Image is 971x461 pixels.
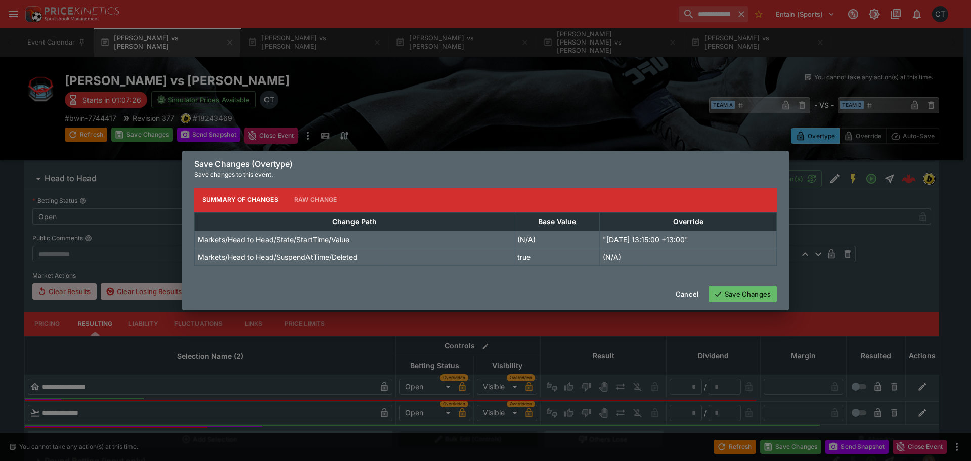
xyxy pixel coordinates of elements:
[600,248,777,265] td: (N/A)
[286,188,345,212] button: Raw Change
[600,212,777,231] th: Override
[514,212,600,231] th: Base Value
[194,159,777,170] h6: Save Changes (Overtype)
[670,286,704,302] button: Cancel
[600,231,777,248] td: "[DATE] 13:15:00 +13:00"
[194,188,286,212] button: Summary of Changes
[709,286,777,302] button: Save Changes
[198,234,349,245] p: Markets/Head to Head/State/StartTime/Value
[514,248,600,265] td: true
[198,252,358,262] p: Markets/Head to Head/SuspendAtTime/Deleted
[194,170,777,180] p: Save changes to this event.
[514,231,600,248] td: (N/A)
[195,212,514,231] th: Change Path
